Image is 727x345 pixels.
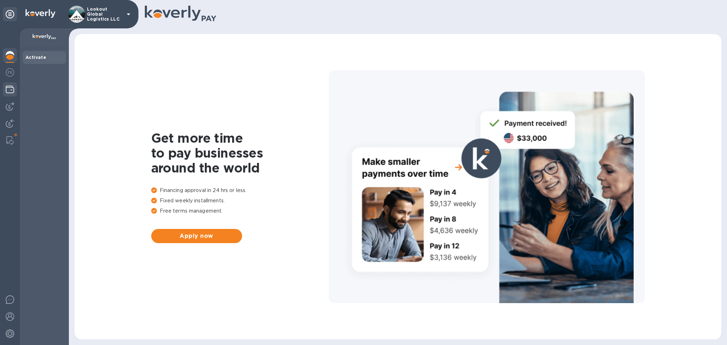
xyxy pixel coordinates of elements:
p: Free terms management. [151,207,329,215]
b: Activate [26,55,46,60]
p: Financing approval in 24 hrs or less. [151,187,329,194]
div: Unpin categories [3,7,17,21]
img: Logo [26,9,55,18]
img: Foreign exchange [6,68,14,77]
h1: Get more time to pay businesses around the world [151,131,329,175]
p: Lookout Global Logistics LLC [87,7,122,22]
span: Apply now [157,232,236,240]
img: Wallets [6,85,14,94]
button: Apply now [151,229,242,243]
p: Fixed weekly installments. [151,197,329,204]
